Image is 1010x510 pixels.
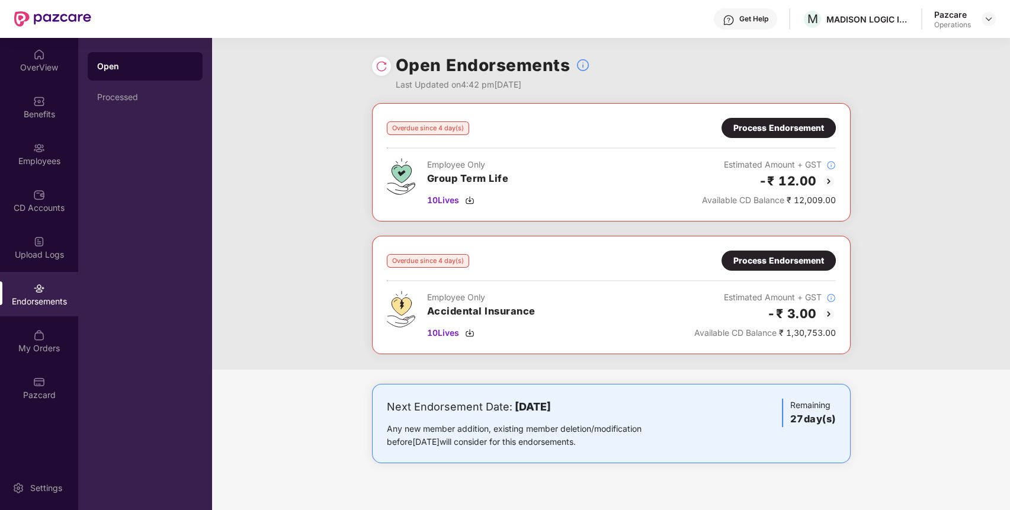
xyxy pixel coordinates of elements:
[807,12,818,26] span: M
[733,121,824,134] div: Process Endorsement
[759,171,817,191] h2: -₹ 12.00
[33,329,45,341] img: svg+xml;base64,PHN2ZyBpZD0iTXlfT3JkZXJzIiBkYXRhLW5hbWU9Ik15IE9yZGVycyIgeG1sbnM9Imh0dHA6Ly93d3cudz...
[387,399,679,415] div: Next Endorsement Date:
[387,254,469,268] div: Overdue since 4 day(s)
[12,482,24,494] img: svg+xml;base64,PHN2ZyBpZD0iU2V0dGluZy0yMHgyMCIgeG1sbnM9Imh0dHA6Ly93d3cudzMub3JnLzIwMDAvc3ZnIiB3aW...
[826,14,909,25] div: MADISON LOGIC INDIA PRIVATE LIMITED
[427,291,536,304] div: Employee Only
[387,422,679,448] div: Any new member addition, existing member deletion/modification before [DATE] will consider for th...
[702,158,836,171] div: Estimated Amount + GST
[739,14,768,24] div: Get Help
[702,195,784,205] span: Available CD Balance
[826,161,836,170] img: svg+xml;base64,PHN2ZyBpZD0iSW5mb18tXzMyeDMyIiBkYXRhLW5hbWU9IkluZm8gLSAzMngzMiIgeG1sbnM9Imh0dHA6Ly...
[782,399,836,427] div: Remaining
[376,60,387,72] img: svg+xml;base64,PHN2ZyBpZD0iUmVsb2FkLTMyeDMyIiB4bWxucz0iaHR0cDovL3d3dy53My5vcmcvMjAwMC9zdmciIHdpZH...
[822,307,836,321] img: svg+xml;base64,PHN2ZyBpZD0iQmFjay0yMHgyMCIgeG1sbnM9Imh0dHA6Ly93d3cudzMub3JnLzIwMDAvc3ZnIiB3aWR0aD...
[984,14,993,24] img: svg+xml;base64,PHN2ZyBpZD0iRHJvcGRvd24tMzJ4MzIiIHhtbG5zPSJodHRwOi8vd3d3LnczLm9yZy8yMDAwL3N2ZyIgd2...
[33,236,45,248] img: svg+xml;base64,PHN2ZyBpZD0iVXBsb2FkX0xvZ3MiIGRhdGEtbmFtZT0iVXBsb2FkIExvZ3MiIHhtbG5zPSJodHRwOi8vd3...
[27,482,66,494] div: Settings
[694,291,836,304] div: Estimated Amount + GST
[702,194,836,207] div: ₹ 12,009.00
[14,11,91,27] img: New Pazcare Logo
[33,95,45,107] img: svg+xml;base64,PHN2ZyBpZD0iQmVuZWZpdHMiIHhtbG5zPSJodHRwOi8vd3d3LnczLm9yZy8yMDAwL3N2ZyIgd2lkdGg9Ij...
[733,254,824,267] div: Process Endorsement
[934,20,971,30] div: Operations
[97,60,193,72] div: Open
[97,92,193,102] div: Processed
[33,142,45,154] img: svg+xml;base64,PHN2ZyBpZD0iRW1wbG95ZWVzIiB4bWxucz0iaHR0cDovL3d3dy53My5vcmcvMjAwMC9zdmciIHdpZHRoPS...
[427,171,509,187] h3: Group Term Life
[33,376,45,388] img: svg+xml;base64,PHN2ZyBpZD0iUGF6Y2FyZCIgeG1sbnM9Imh0dHA6Ly93d3cudzMub3JnLzIwMDAvc3ZnIiB3aWR0aD0iMj...
[427,158,509,171] div: Employee Only
[33,189,45,201] img: svg+xml;base64,PHN2ZyBpZD0iQ0RfQWNjb3VudHMiIGRhdGEtbmFtZT0iQ0QgQWNjb3VudHMiIHhtbG5zPSJodHRwOi8vd3...
[396,52,570,78] h1: Open Endorsements
[33,49,45,60] img: svg+xml;base64,PHN2ZyBpZD0iSG9tZSIgeG1sbnM9Imh0dHA6Ly93d3cudzMub3JnLzIwMDAvc3ZnIiB3aWR0aD0iMjAiIG...
[515,400,551,413] b: [DATE]
[427,304,536,319] h3: Accidental Insurance
[790,412,836,427] h3: 27 day(s)
[465,328,474,338] img: svg+xml;base64,PHN2ZyBpZD0iRG93bmxvYWQtMzJ4MzIiIHhtbG5zPSJodHRwOi8vd3d3LnczLm9yZy8yMDAwL3N2ZyIgd2...
[822,174,836,188] img: svg+xml;base64,PHN2ZyBpZD0iQmFjay0yMHgyMCIgeG1sbnM9Imh0dHA6Ly93d3cudzMub3JnLzIwMDAvc3ZnIiB3aWR0aD...
[427,194,459,207] span: 10 Lives
[694,328,777,338] span: Available CD Balance
[387,158,415,195] img: svg+xml;base64,PHN2ZyB4bWxucz0iaHR0cDovL3d3dy53My5vcmcvMjAwMC9zdmciIHdpZHRoPSI0Ny43MTQiIGhlaWdodD...
[826,293,836,303] img: svg+xml;base64,PHN2ZyBpZD0iSW5mb18tXzMyeDMyIiBkYXRhLW5hbWU9IkluZm8gLSAzMngzMiIgeG1sbnM9Imh0dHA6Ly...
[934,9,971,20] div: Pazcare
[33,283,45,294] img: svg+xml;base64,PHN2ZyBpZD0iRW5kb3JzZW1lbnRzIiB4bWxucz0iaHR0cDovL3d3dy53My5vcmcvMjAwMC9zdmciIHdpZH...
[387,121,469,135] div: Overdue since 4 day(s)
[387,291,415,328] img: svg+xml;base64,PHN2ZyB4bWxucz0iaHR0cDovL3d3dy53My5vcmcvMjAwMC9zdmciIHdpZHRoPSI0OS4zMjEiIGhlaWdodD...
[767,304,817,323] h2: -₹ 3.00
[396,78,591,91] div: Last Updated on 4:42 pm[DATE]
[427,326,459,339] span: 10 Lives
[723,14,735,26] img: svg+xml;base64,PHN2ZyBpZD0iSGVscC0zMngzMiIgeG1sbnM9Imh0dHA6Ly93d3cudzMub3JnLzIwMDAvc3ZnIiB3aWR0aD...
[576,58,590,72] img: svg+xml;base64,PHN2ZyBpZD0iSW5mb18tXzMyeDMyIiBkYXRhLW5hbWU9IkluZm8gLSAzMngzMiIgeG1sbnM9Imh0dHA6Ly...
[694,326,836,339] div: ₹ 1,30,753.00
[465,195,474,205] img: svg+xml;base64,PHN2ZyBpZD0iRG93bmxvYWQtMzJ4MzIiIHhtbG5zPSJodHRwOi8vd3d3LnczLm9yZy8yMDAwL3N2ZyIgd2...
